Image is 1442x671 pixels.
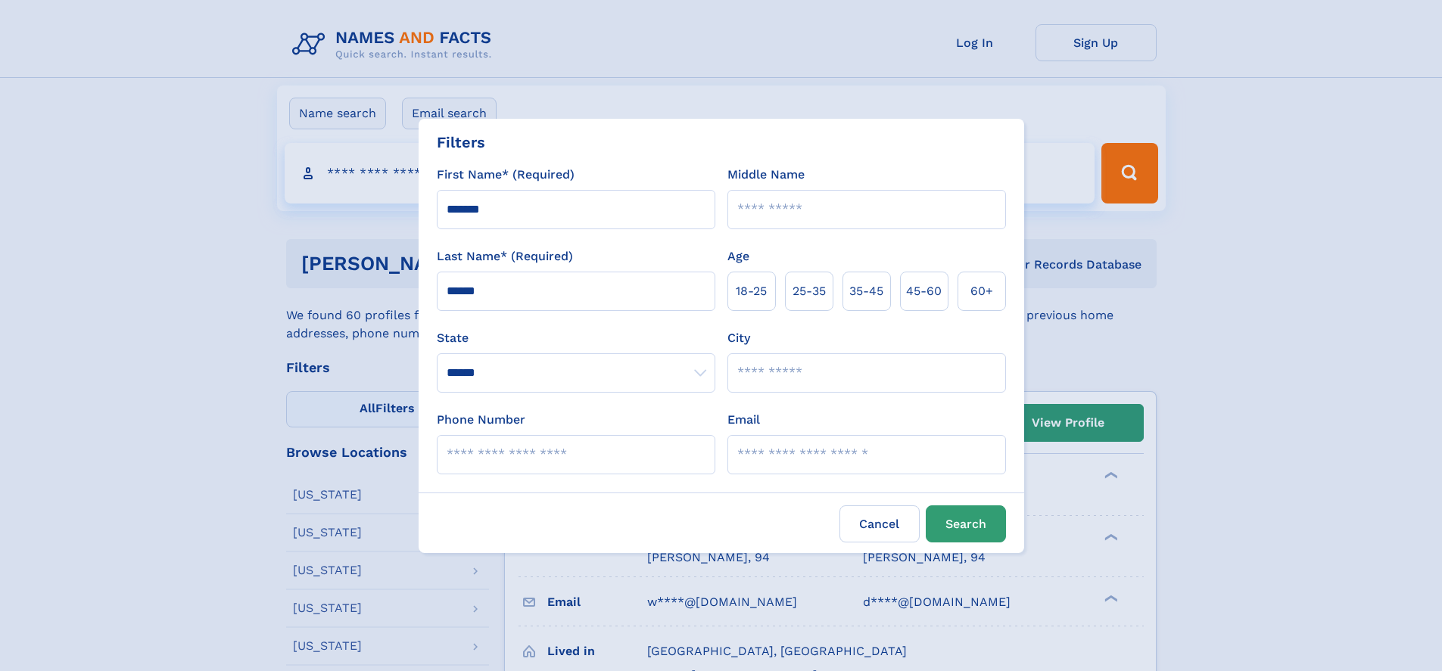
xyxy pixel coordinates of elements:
[437,166,575,184] label: First Name* (Required)
[727,247,749,266] label: Age
[437,247,573,266] label: Last Name* (Required)
[437,411,525,429] label: Phone Number
[906,282,942,300] span: 45‑60
[437,131,485,154] div: Filters
[437,329,715,347] label: State
[793,282,826,300] span: 25‑35
[727,166,805,184] label: Middle Name
[727,329,750,347] label: City
[839,505,920,542] label: Cancel
[849,282,883,300] span: 35‑45
[736,282,767,300] span: 18‑25
[970,282,993,300] span: 60+
[727,411,760,429] label: Email
[926,505,1006,542] button: Search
